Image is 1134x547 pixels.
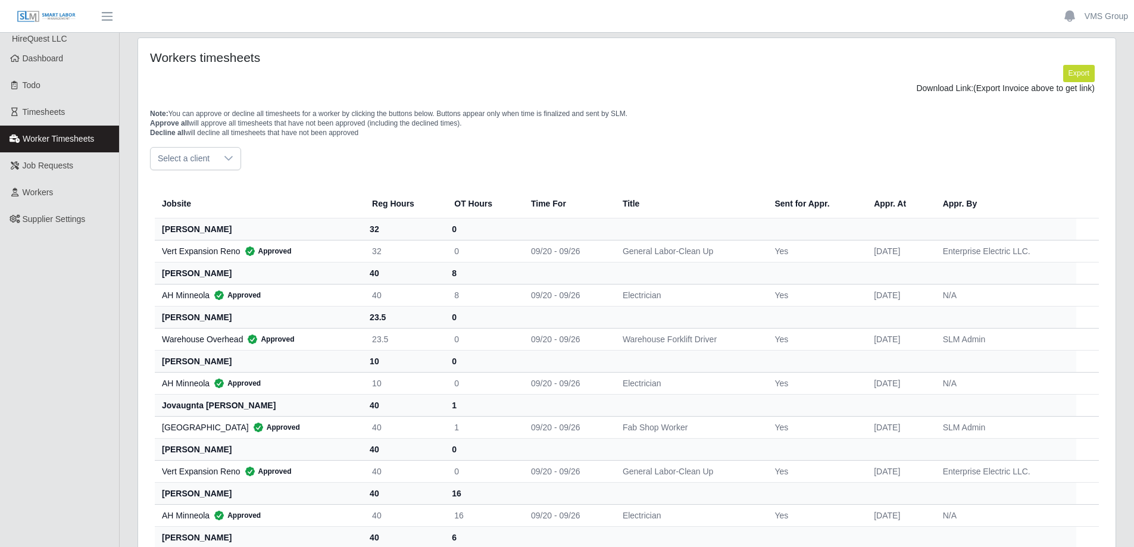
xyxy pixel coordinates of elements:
[12,34,67,43] span: HireQuest LLC
[933,189,1077,218] th: Appr. By
[249,421,300,433] span: Approved
[765,240,864,262] td: Yes
[150,109,1104,137] p: You can approve or decline all timesheets for a worker by clicking the buttons below. Buttons app...
[210,289,261,301] span: Approved
[363,482,445,504] th: 40
[445,218,521,240] th: 0
[155,350,363,372] th: [PERSON_NAME]
[240,245,292,257] span: Approved
[363,284,445,306] td: 40
[445,350,521,372] th: 0
[864,328,933,350] td: [DATE]
[363,240,445,262] td: 32
[1085,10,1128,23] a: VMS Group
[155,306,363,328] th: [PERSON_NAME]
[363,372,445,394] td: 10
[864,240,933,262] td: [DATE]
[933,328,1077,350] td: SLM Admin
[521,189,613,218] th: Time For
[23,80,40,90] span: Todo
[363,218,445,240] th: 32
[155,262,363,284] th: [PERSON_NAME]
[765,328,864,350] td: Yes
[765,284,864,306] td: Yes
[445,482,521,504] th: 16
[162,245,353,257] div: Vert Expansion Reno
[240,465,292,477] span: Approved
[363,306,445,328] th: 23.5
[613,284,766,306] td: Electrician
[363,350,445,372] th: 10
[162,377,353,389] div: AH Minneola
[210,377,261,389] span: Approved
[162,333,353,345] div: Warehouse Overhead
[155,394,363,416] th: jovaugnta [PERSON_NAME]
[933,504,1077,526] td: N/A
[363,262,445,284] th: 40
[613,189,766,218] th: Title
[521,460,613,482] td: 09/20 - 09/26
[210,510,261,521] span: Approved
[613,372,766,394] td: Electrician
[151,148,217,170] span: Select a client
[613,240,766,262] td: General Labor-Clean Up
[150,129,185,137] span: Decline all
[162,510,353,521] div: AH Minneola
[765,504,864,526] td: Yes
[864,372,933,394] td: [DATE]
[933,372,1077,394] td: N/A
[765,372,864,394] td: Yes
[363,460,445,482] td: 40
[23,214,86,224] span: Supplier Settings
[613,328,766,350] td: Warehouse Forklift Driver
[445,416,521,438] td: 1
[765,416,864,438] td: Yes
[765,460,864,482] td: Yes
[363,189,445,218] th: Reg Hours
[613,416,766,438] td: Fab Shop Worker
[363,328,445,350] td: 23.5
[23,134,94,143] span: Worker Timesheets
[363,416,445,438] td: 40
[521,372,613,394] td: 09/20 - 09/26
[445,262,521,284] th: 8
[613,460,766,482] td: General Labor-Clean Up
[864,416,933,438] td: [DATE]
[445,189,521,218] th: OT Hours
[150,50,537,65] h4: Workers timesheets
[363,438,445,460] th: 40
[933,284,1077,306] td: N/A
[864,189,933,218] th: Appr. At
[243,333,294,345] span: Approved
[445,438,521,460] th: 0
[162,465,353,477] div: Vert Expansion Reno
[973,83,1095,93] span: (Export Invoice above to get link)
[521,240,613,262] td: 09/20 - 09/26
[445,394,521,416] th: 1
[150,110,168,118] span: Note:
[933,240,1077,262] td: Enterprise Electric LLC.
[521,416,613,438] td: 09/20 - 09/26
[23,187,54,197] span: Workers
[23,161,74,170] span: Job Requests
[445,372,521,394] td: 0
[521,284,613,306] td: 09/20 - 09/26
[864,284,933,306] td: [DATE]
[155,482,363,504] th: [PERSON_NAME]
[445,460,521,482] td: 0
[23,54,64,63] span: Dashboard
[765,189,864,218] th: Sent for Appr.
[933,460,1077,482] td: Enterprise Electric LLC.
[445,328,521,350] td: 0
[1063,65,1095,82] button: Export
[155,438,363,460] th: [PERSON_NAME]
[864,460,933,482] td: [DATE]
[23,107,65,117] span: Timesheets
[162,289,353,301] div: AH Minneola
[155,218,363,240] th: [PERSON_NAME]
[521,504,613,526] td: 09/20 - 09/26
[613,504,766,526] td: Electrician
[445,504,521,526] td: 16
[363,504,445,526] td: 40
[159,82,1095,95] div: Download Link:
